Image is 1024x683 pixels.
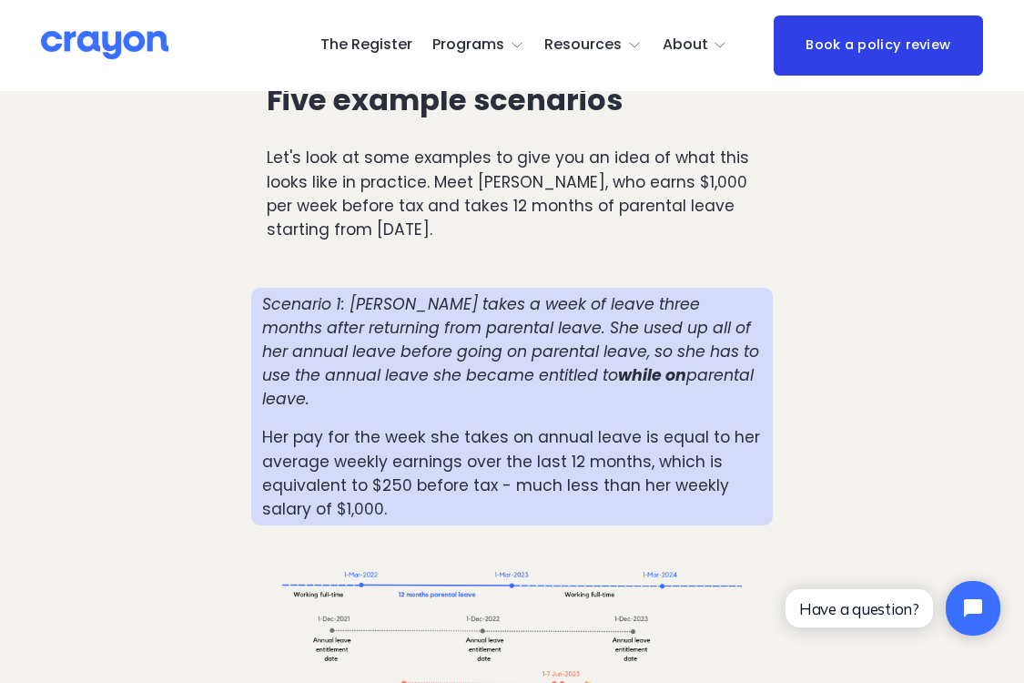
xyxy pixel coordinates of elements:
span: About [663,32,708,58]
strong: Five example scenarios [267,79,623,120]
img: Crayon [41,29,168,61]
em: parental leave. [262,364,758,410]
iframe: Tidio Chat [770,566,1016,651]
span: Resources [544,32,622,58]
em: Scenario 1: [PERSON_NAME] takes a week of leave three months after returning from parental leave.... [262,293,764,386]
a: folder dropdown [432,31,524,60]
span: Programs [432,32,504,58]
em: while on [618,364,686,386]
a: The Register [320,31,412,60]
a: Book a policy review [774,15,983,76]
a: folder dropdown [544,31,642,60]
p: Let's look at some examples to give you an idea of what this looks like in practice. Meet [PERSON... [267,146,756,240]
a: folder dropdown [663,31,728,60]
p: Her pay for the week she takes on annual leave is equal to her average weekly earnings over the l... [262,425,762,520]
